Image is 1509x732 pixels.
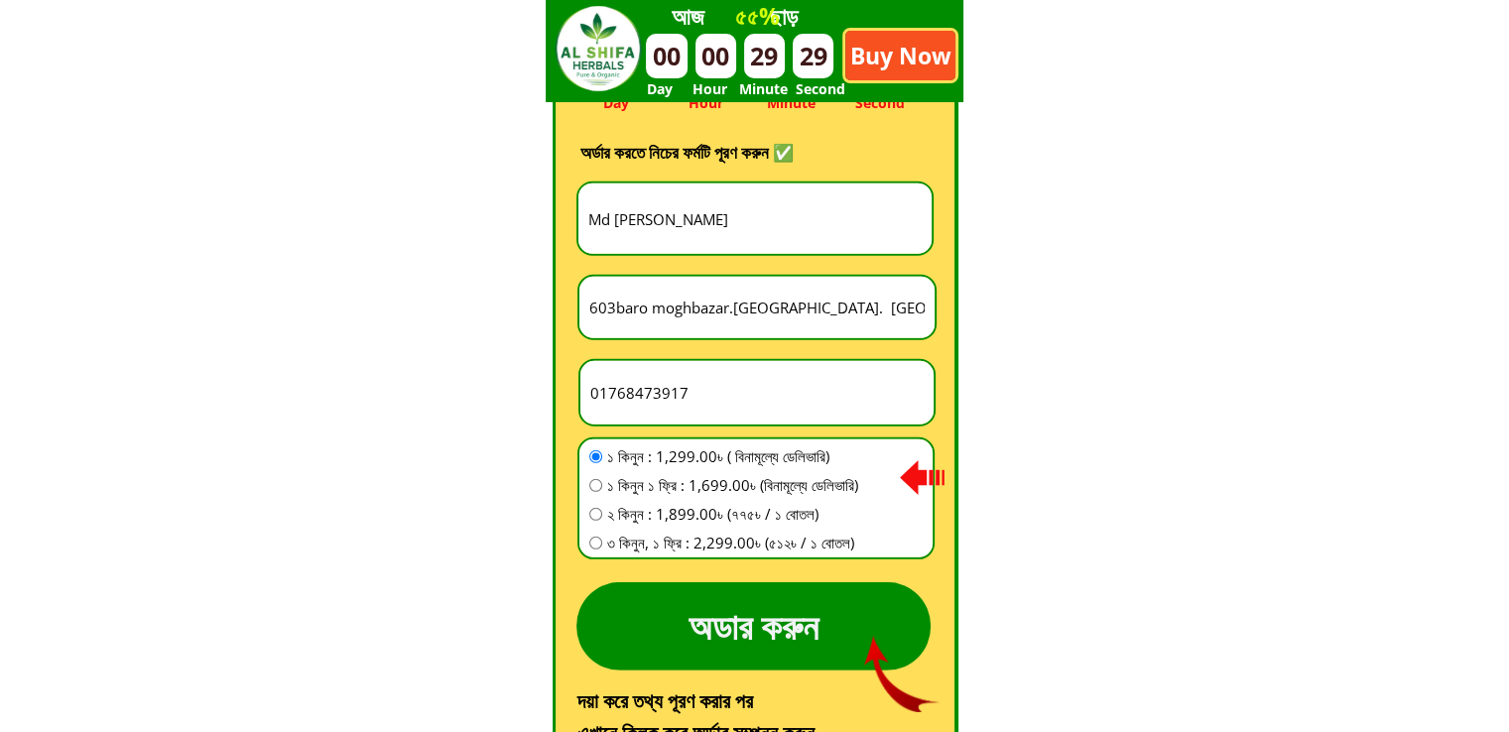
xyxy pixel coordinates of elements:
[607,444,858,468] span: ১ কিনুন : 1,299.00৳ ( বিনামূল্যে ডেলিভারি)
[585,361,929,425] input: আপনার মোবাইল নাম্বার *
[845,31,955,80] p: Buy Now
[584,277,930,338] input: সম্পূর্ণ ঠিকানা বিবরণ *
[646,78,920,100] h3: Day Hour Minute Second
[607,502,858,526] span: ২ কিনুন : 1,899.00৳ (৭৭৫৳ / ১ বোতল)
[607,531,858,554] span: ৩ কিনুন, ১ ফ্রি : 2,299.00৳ (৫১২৳ / ১ বোতল)
[607,473,858,497] span: ১ কিনুন ১ ফ্রি : 1,699.00৳ (বিনামূল্যে ডেলিভারি)
[583,183,927,254] input: আপনার নাম লিখুন *
[576,582,931,671] p: অডার করুন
